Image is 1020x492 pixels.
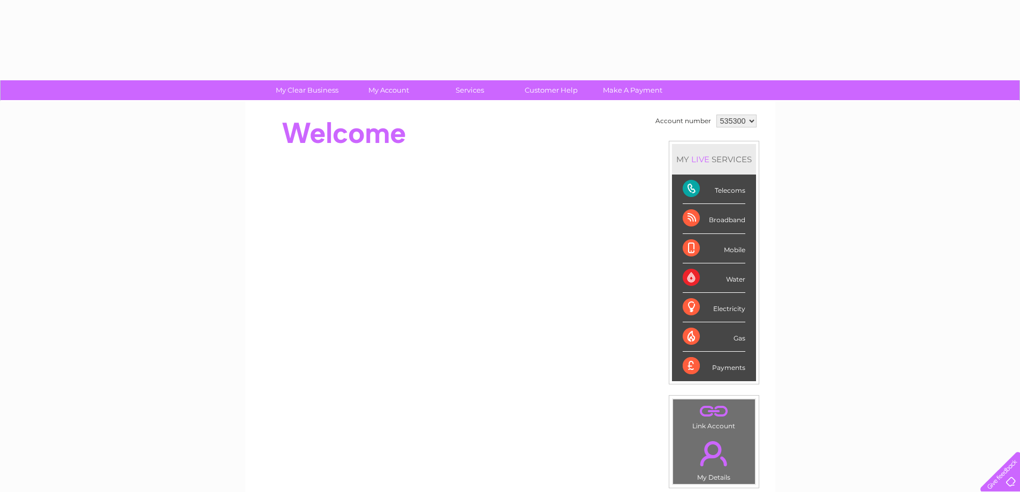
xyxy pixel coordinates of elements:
div: LIVE [689,154,712,164]
div: Telecoms [683,175,745,204]
td: Link Account [673,399,755,433]
a: My Account [344,80,433,100]
a: My Clear Business [263,80,351,100]
a: Make A Payment [588,80,677,100]
div: Water [683,263,745,293]
div: Electricity [683,293,745,322]
a: . [676,435,752,472]
a: Services [426,80,514,100]
td: Account number [653,112,714,130]
td: My Details [673,432,755,485]
div: Payments [683,352,745,381]
div: MY SERVICES [672,144,756,175]
a: . [676,402,752,421]
a: Customer Help [507,80,595,100]
div: Gas [683,322,745,352]
div: Mobile [683,234,745,263]
div: Broadband [683,204,745,233]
